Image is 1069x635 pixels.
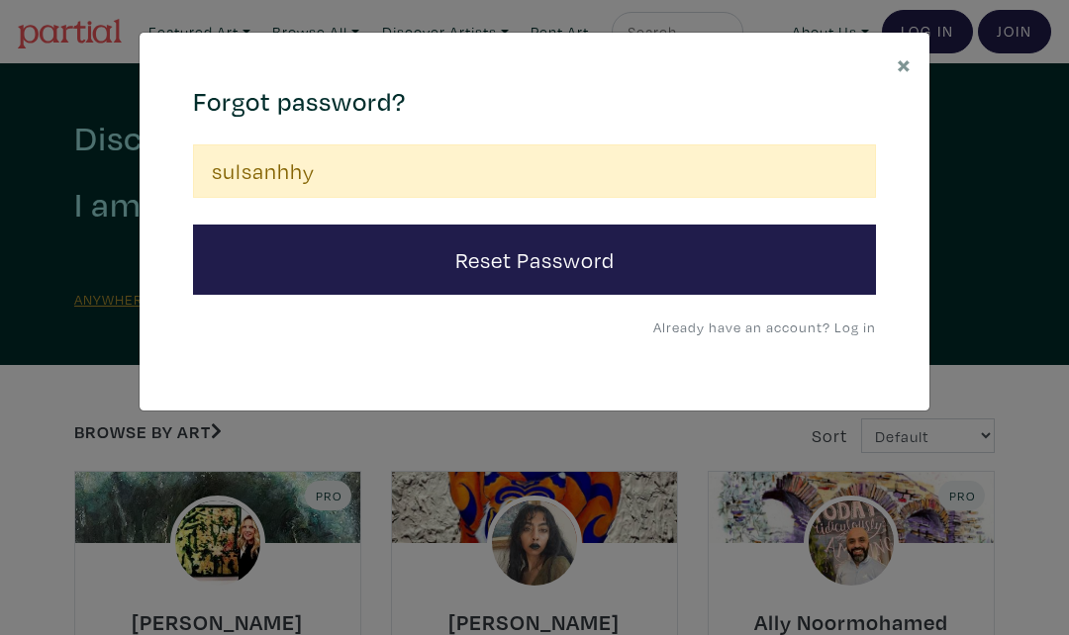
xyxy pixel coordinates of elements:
button: Reset Password [193,225,876,296]
span: × [897,46,912,81]
button: Close [879,33,929,95]
h4: Forgot password? [193,86,876,118]
input: Your email [193,144,876,198]
a: Already have an account? Log in [653,317,876,336]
